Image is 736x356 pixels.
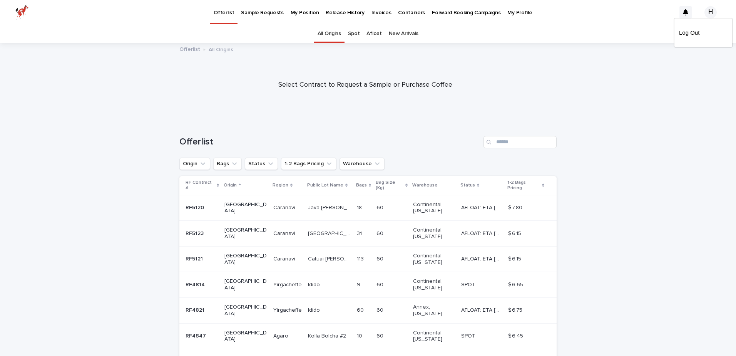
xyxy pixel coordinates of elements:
a: Spot [348,25,360,43]
p: RF5121 [186,254,204,262]
p: SPOT [461,331,477,339]
p: $ 6.45 [508,331,525,339]
p: Agaro [273,331,290,339]
a: Afloat [366,25,381,43]
tr: RF4847RF4847 [GEOGRAPHIC_DATA]AgaroAgaro Kolla Bolcha #2Kolla Bolcha #2 1010 6060 Continental, [U... [179,323,557,349]
p: 60 [376,306,385,314]
a: Log Out [679,26,728,39]
p: Idido [308,306,321,314]
p: Status [460,181,475,190]
p: [GEOGRAPHIC_DATA] [224,227,267,240]
input: Search [483,136,557,148]
p: Bag Size (Kg) [376,178,403,193]
p: 113 [357,254,365,262]
button: 1-2 Bags Pricing [281,158,336,170]
p: RF4821 [186,306,206,314]
p: $ 6.65 [508,280,525,288]
p: 60 [376,254,385,262]
p: 60 [357,306,365,314]
h1: Offerlist [179,136,480,148]
p: $ 6.75 [508,306,524,314]
tr: RF5120RF5120 [GEOGRAPHIC_DATA]CaranaviCaranavi Java [PERSON_NAME]Java [PERSON_NAME] 1818 6060 Con... [179,195,557,221]
button: Origin [179,158,210,170]
p: All Origins [209,45,233,53]
p: Public Lot Name [307,181,343,190]
button: Bags [213,158,242,170]
p: 60 [376,331,385,339]
p: RF4847 [186,331,207,339]
a: New Arrivals [389,25,418,43]
p: 1-2 Bags Pricing [507,178,540,193]
p: Warehouse [412,181,438,190]
p: 18 [357,203,363,211]
p: [GEOGRAPHIC_DATA] [224,330,267,343]
p: RF4814 [186,280,206,288]
p: $ 7.80 [508,203,524,211]
p: Origin [224,181,237,190]
p: Java [PERSON_NAME] [308,203,352,211]
p: [GEOGRAPHIC_DATA] [308,229,352,237]
p: 9 [357,280,362,288]
p: RF Contract # [186,178,215,193]
p: AFLOAT: ETA 09-28-2025 [461,306,503,314]
p: Select Contract to Request a Sample or Purchase Coffee [211,81,519,89]
p: Caranavi [273,229,297,237]
p: Yirgacheffe [273,280,303,288]
p: RF5120 [186,203,206,211]
p: [GEOGRAPHIC_DATA] [224,202,267,215]
p: $ 6.15 [508,229,523,237]
p: Caranavi [273,203,297,211]
p: SPOT [461,280,477,288]
p: Idido [308,280,321,288]
a: All Origins [318,25,341,43]
p: AFLOAT: ETA 10-15-2025 [461,203,503,211]
tr: RF4821RF4821 [GEOGRAPHIC_DATA]YirgacheffeYirgacheffe IdidoIdido 6060 6060 Annex, [US_STATE] AFLOA... [179,297,557,323]
a: Offerlist [179,44,200,53]
p: 31 [357,229,363,237]
p: Yirgacheffe [273,306,303,314]
p: [GEOGRAPHIC_DATA] [224,253,267,266]
p: Bags [356,181,367,190]
p: Region [273,181,288,190]
p: RF5123 [186,229,205,237]
p: AFLOAT: ETA 10-15-2025 [461,229,503,237]
p: Catuai [PERSON_NAME] [308,254,352,262]
p: [GEOGRAPHIC_DATA] [224,278,267,291]
p: 10 [357,331,364,339]
p: $ 6.15 [508,254,523,262]
p: 60 [376,229,385,237]
p: AFLOAT: ETA 10-15-2025 [461,254,503,262]
p: 60 [376,280,385,288]
p: [GEOGRAPHIC_DATA] [224,304,267,317]
button: Warehouse [340,158,385,170]
p: 60 [376,203,385,211]
button: Status [245,158,278,170]
tr: RF5123RF5123 [GEOGRAPHIC_DATA]CaranaviCaranavi [GEOGRAPHIC_DATA][GEOGRAPHIC_DATA] 3131 6060 Conti... [179,221,557,247]
p: Kolla Bolcha #2 [308,331,348,339]
p: Caranavi [273,254,297,262]
tr: RF5121RF5121 [GEOGRAPHIC_DATA]CaranaviCaranavi Catuai [PERSON_NAME]Catuai [PERSON_NAME] 113113 60... [179,246,557,272]
tr: RF4814RF4814 [GEOGRAPHIC_DATA]YirgacheffeYirgacheffe IdidoIdido 99 6060 Continental, [US_STATE] S... [179,272,557,298]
